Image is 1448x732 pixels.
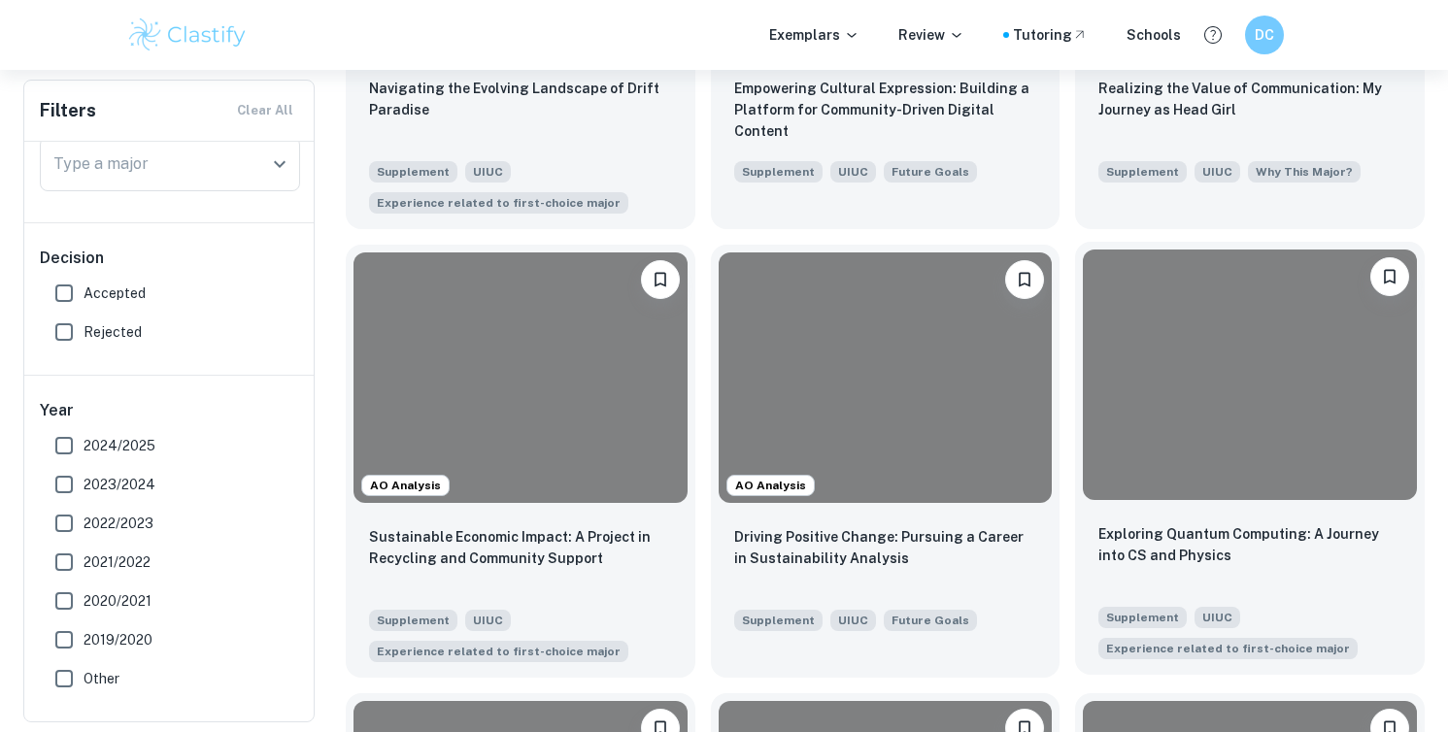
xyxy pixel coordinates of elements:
[369,610,457,631] span: Supplement
[1098,523,1401,566] p: Exploring Quantum Computing: A Journey into CS and Physics
[1256,163,1353,181] span: Why This Major?
[641,260,680,299] button: Bookmark
[369,526,672,569] p: Sustainable Economic Impact: A Project in Recycling and Community Support
[465,610,511,631] span: UIUC
[884,159,977,183] span: Describe your personal and/or career goals after graduating from UIUC and how your selected first...
[40,247,300,270] h6: Decision
[892,163,969,181] span: Future Goals
[1098,607,1187,628] span: Supplement
[369,161,457,183] span: Supplement
[1127,24,1181,46] a: Schools
[898,24,964,46] p: Review
[465,161,511,183] span: UIUC
[1245,16,1284,54] button: DC
[1098,161,1187,183] span: Supplement
[84,629,152,650] span: 2019/2020
[1098,636,1358,659] span: Explain, in detail, an experience you've had in the past 3 to 4 years related to your first-choic...
[1106,640,1350,657] span: Experience related to first-choice major
[892,612,969,629] span: Future Goals
[1013,24,1088,46] a: Tutoring
[884,608,977,631] span: Describe your personal and/or career goals after graduating from UIUC and how your selected first...
[84,513,153,534] span: 2022/2023
[734,526,1037,569] p: Driving Positive Change: Pursuing a Career in Sustainability Analysis
[1005,260,1044,299] button: Bookmark
[84,283,146,304] span: Accepted
[1248,159,1361,183] span: You have selected a second-choice major. Please explain your interest in that major or your overa...
[1075,245,1425,678] a: BookmarkExploring Quantum Computing: A Journey into CS and PhysicsSupplementUIUCExplain, in detai...
[1195,161,1240,183] span: UIUC
[126,16,250,54] img: Clastify logo
[727,477,814,494] span: AO Analysis
[84,474,155,495] span: 2023/2024
[369,78,672,120] p: Navigating the Evolving Landscape of Drift Paradise
[40,97,96,124] h6: Filters
[84,435,155,456] span: 2024/2025
[734,161,823,183] span: Supplement
[830,161,876,183] span: UIUC
[40,399,300,422] h6: Year
[377,194,621,212] span: Experience related to first-choice major
[1370,257,1409,296] button: Bookmark
[84,551,151,573] span: 2021/2022
[734,610,823,631] span: Supplement
[377,643,621,660] span: Experience related to first-choice major
[369,639,628,662] span: Explain, in detail, an experience you've had in the past 3 to 4 years related to your first-choic...
[1253,24,1275,46] h6: DC
[1098,78,1401,120] p: Realizing the Value of Communication: My Journey as Head Girl
[266,150,293,178] button: Open
[84,590,152,612] span: 2020/2021
[1196,18,1229,51] button: Help and Feedback
[362,477,449,494] span: AO Analysis
[734,78,1037,142] p: Empowering Cultural Expression: Building a Platform for Community-Driven Digital Content
[369,190,628,214] span: Explain, in detail, an experience you've had in the past 3 to 4 years related to your first-choic...
[830,610,876,631] span: UIUC
[769,24,859,46] p: Exemplars
[84,668,119,689] span: Other
[84,321,142,343] span: Rejected
[346,245,695,678] a: AO AnalysisBookmarkSustainable Economic Impact: A Project in Recycling and Community SupportSuppl...
[711,245,1061,678] a: AO AnalysisBookmarkDriving Positive Change: Pursuing a Career in Sustainability AnalysisSupplemen...
[1195,607,1240,628] span: UIUC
